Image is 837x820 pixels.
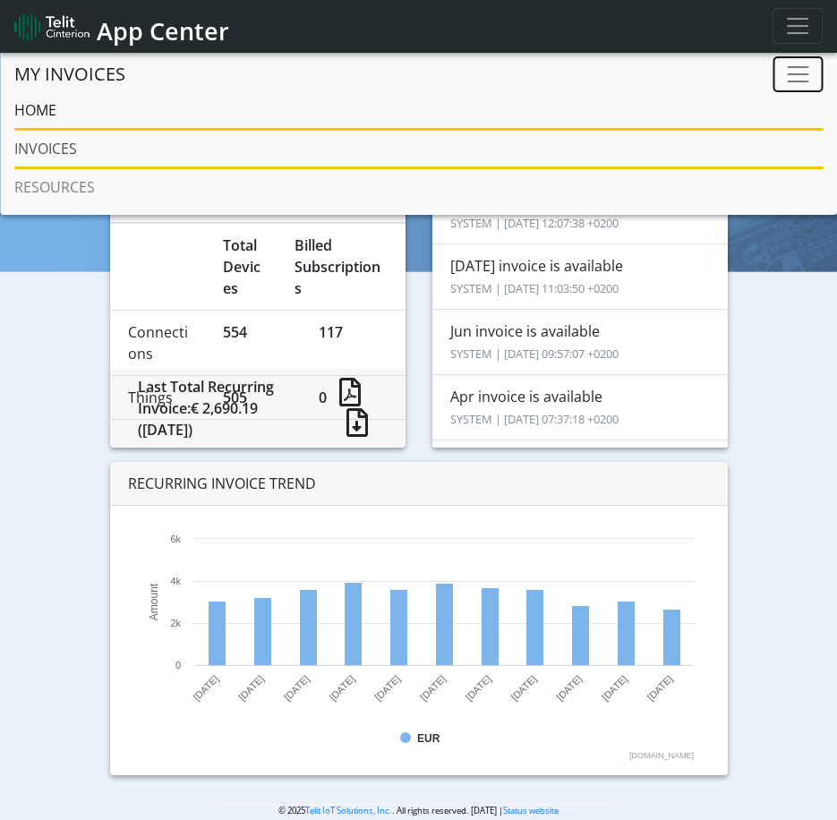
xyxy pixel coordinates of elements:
text: [DATE] [508,673,538,703]
a: Status website [503,805,559,816]
small: SYSTEM | [DATE] 07:37:18 +0200 [450,411,619,427]
div: 117 [305,321,401,364]
li: Apr invoice is available [432,374,728,440]
a: RESOURCES [14,169,823,205]
div: Total Devices [209,235,281,299]
a: Home [14,92,823,128]
text: [DATE] [554,673,584,703]
text: [DATE] [418,673,448,703]
text: [DATE] [600,673,629,703]
text: [DOMAIN_NAME] [629,751,694,760]
a: MY INVOICES [14,56,125,92]
div: Billed Subscriptions [281,235,400,299]
text: [DATE] [236,673,266,703]
span: € 2,690.19 [191,398,258,418]
text: [DATE] [282,673,312,703]
div: RECURRING INVOICE TREND [110,462,728,506]
span: App Center [97,14,229,47]
p: © 2025 . All rights reserved. [DATE] | [223,804,615,817]
text: 6k [170,534,181,544]
li: Aug report downloaded [432,440,728,527]
text: [DATE] [463,673,492,703]
text: 4k [170,576,181,586]
button: Toggle navigation [773,56,823,92]
img: logo-telit-cinterion-gw-new.png [14,13,90,41]
li: Jun invoice is available [432,309,728,375]
text: EUR [417,732,440,745]
text: [DATE] [191,673,220,703]
text: [DATE] [372,673,402,703]
li: [DATE] invoice is available [432,243,728,310]
small: SYSTEM | [DATE] 12:07:38 +0200 [450,215,619,231]
div: ([DATE]) [138,419,312,440]
a: App Center [14,7,226,46]
div: Connections [115,321,210,364]
a: INVOICES [14,131,823,167]
small: SYSTEM | [DATE] 09:57:07 +0200 [450,346,619,362]
a: Telit IoT Solutions, Inc. [305,805,392,816]
div: 554 [209,321,305,364]
text: Amount [148,583,160,620]
small: SYSTEM | [DATE] 11:03:50 +0200 [450,280,619,296]
text: 2k [170,618,181,628]
div: Last Total Recurring Invoice: [124,376,325,440]
text: [DATE] [327,673,356,703]
text: 0 [175,660,181,671]
text: [DATE] [645,673,674,703]
button: Toggle navigation [773,8,823,44]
